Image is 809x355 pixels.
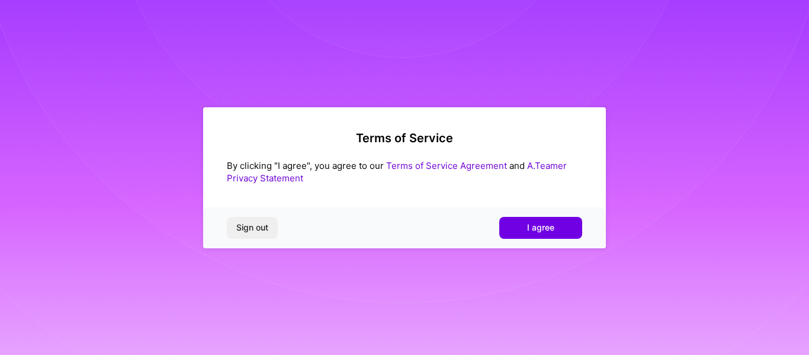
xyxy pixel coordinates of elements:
a: Terms of Service Agreement [386,160,507,171]
div: By clicking "I agree", you agree to our and [227,159,582,184]
h2: Terms of Service [227,131,582,145]
span: Sign out [236,222,268,234]
button: I agree [499,217,582,238]
button: Sign out [227,217,278,238]
span: I agree [527,222,554,234]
